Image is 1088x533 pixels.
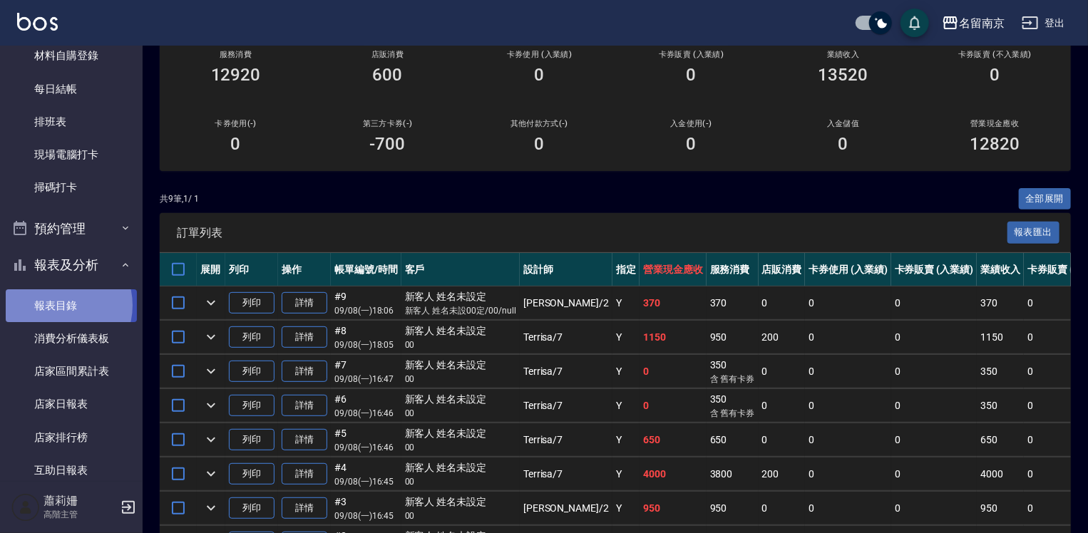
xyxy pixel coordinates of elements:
[405,407,516,420] p: 00
[405,358,516,373] div: 新客人 姓名未設定
[520,321,612,354] td: Terrisa /7
[520,492,612,525] td: [PERSON_NAME] /2
[977,389,1024,423] td: 350
[282,292,327,314] a: 詳情
[405,426,516,441] div: 新客人 姓名未設定
[936,119,1054,128] h2: 營業現金應收
[200,361,222,382] button: expand row
[977,253,1024,286] th: 業績收入
[1016,10,1071,36] button: 登出
[707,492,759,525] td: 950
[640,389,707,423] td: 0
[229,395,274,417] button: 列印
[970,134,1020,154] h3: 12820
[632,119,750,128] h2: 入金使用(-)
[401,253,520,286] th: 客戶
[17,13,58,31] img: Logo
[200,497,222,519] button: expand row
[329,119,446,128] h2: 第三方卡券(-)
[520,355,612,388] td: Terrisa /7
[229,463,274,485] button: 列印
[612,457,640,491] td: Y
[759,389,806,423] td: 0
[640,355,707,388] td: 0
[1019,188,1072,210] button: 全部展開
[405,289,516,304] div: 新客人 姓名未設定
[6,39,137,72] a: 材料自購登錄
[405,441,516,454] p: 00
[282,395,327,417] a: 詳情
[977,321,1024,354] td: 1150
[331,321,401,354] td: #8
[838,134,848,154] h3: 0
[331,253,401,286] th: 帳單編號/時間
[640,423,707,457] td: 650
[520,253,612,286] th: 設計師
[707,389,759,423] td: 350
[43,494,116,508] h5: 蕭莉姍
[891,286,977,320] td: 0
[707,457,759,491] td: 3800
[331,286,401,320] td: #9
[405,475,516,488] p: 00
[334,509,398,522] p: 09/08 (一) 16:45
[784,50,902,59] h2: 業績收入
[805,253,891,286] th: 卡券使用 (入業績)
[6,105,137,138] a: 排班表
[282,429,327,451] a: 詳情
[977,355,1024,388] td: 350
[282,361,327,383] a: 詳情
[612,389,640,423] td: Y
[977,457,1024,491] td: 4000
[278,253,331,286] th: 操作
[759,286,806,320] td: 0
[334,475,398,488] p: 09/08 (一) 16:45
[6,210,137,247] button: 預約管理
[784,119,902,128] h2: 入金儲值
[632,50,750,59] h2: 卡券販賣 (入業績)
[334,441,398,454] p: 09/08 (一) 16:46
[520,457,612,491] td: Terrisa /7
[331,457,401,491] td: #4
[177,50,294,59] h3: 服務消費
[612,286,640,320] td: Y
[612,423,640,457] td: Y
[640,492,707,525] td: 950
[959,14,1005,32] div: 名留南京
[6,421,137,454] a: 店家排行榜
[891,492,977,525] td: 0
[6,171,137,204] a: 掃碼打卡
[405,460,516,475] div: 新客人 姓名未設定
[229,429,274,451] button: 列印
[334,407,398,420] p: 09/08 (一) 16:46
[225,253,278,286] th: 列印
[229,497,274,519] button: 列印
[6,289,137,322] a: 報表目錄
[481,119,598,128] h2: 其他付款方式(-)
[331,423,401,457] td: #5
[707,355,759,388] td: 350
[520,389,612,423] td: Terrisa /7
[805,321,891,354] td: 0
[405,373,516,385] p: 00
[373,65,403,85] h3: 600
[200,429,222,450] button: expand row
[177,226,1007,240] span: 訂單列表
[197,253,225,286] th: 展開
[405,509,516,522] p: 00
[990,65,1000,85] h3: 0
[900,9,929,37] button: save
[891,355,977,388] td: 0
[229,361,274,383] button: 列印
[282,497,327,519] a: 詳情
[1007,222,1060,244] button: 報表匯出
[977,286,1024,320] td: 370
[535,65,545,85] h3: 0
[6,454,137,487] a: 互助日報表
[6,322,137,355] a: 消費分析儀表板
[759,492,806,525] td: 0
[707,253,759,286] th: 服務消費
[535,134,545,154] h3: 0
[6,388,137,420] a: 店家日報表
[200,326,222,348] button: expand row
